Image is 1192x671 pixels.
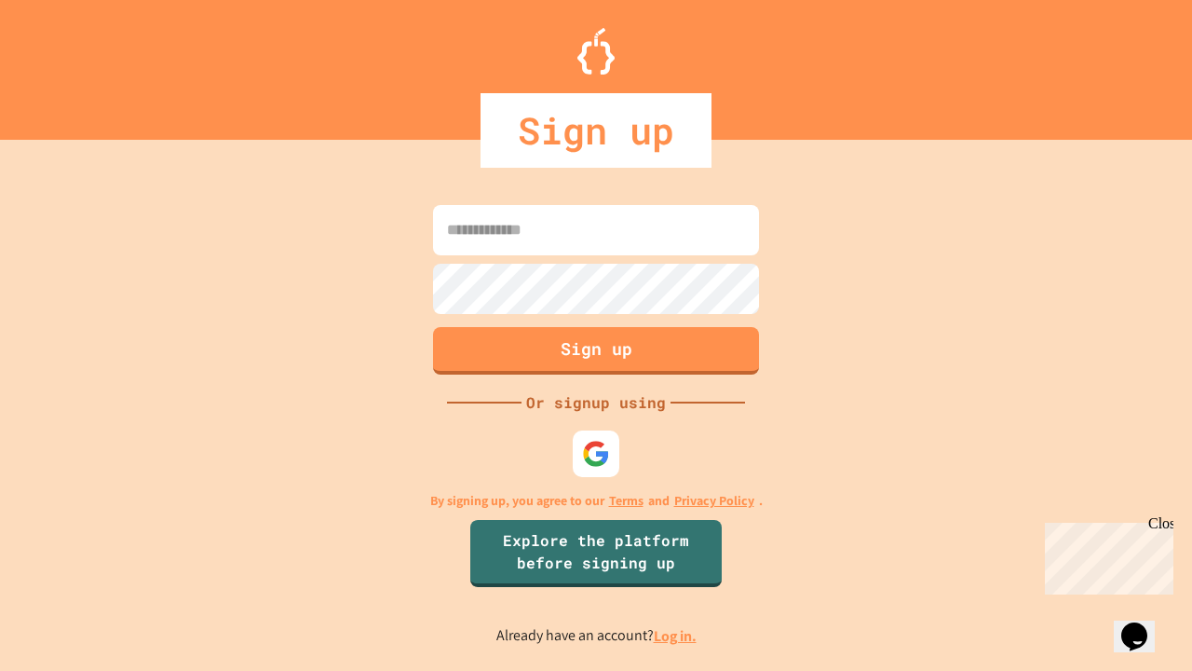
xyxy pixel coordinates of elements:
[470,520,722,587] a: Explore the platform before signing up
[481,93,711,168] div: Sign up
[496,624,697,648] p: Already have an account?
[654,626,697,646] a: Log in.
[609,491,643,511] a: Terms
[430,491,763,511] p: By signing up, you agree to our and .
[674,491,754,511] a: Privacy Policy
[1114,596,1173,652] iframe: chat widget
[582,440,610,468] img: google-icon.svg
[577,28,615,75] img: Logo.svg
[433,327,759,375] button: Sign up
[7,7,129,118] div: Chat with us now!Close
[1037,515,1173,595] iframe: chat widget
[521,391,670,414] div: Or signup using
